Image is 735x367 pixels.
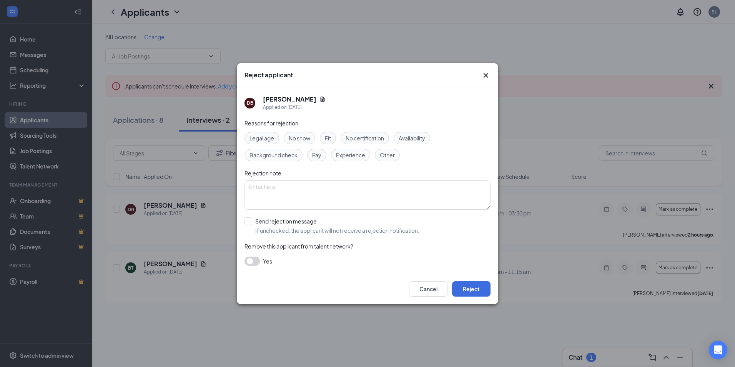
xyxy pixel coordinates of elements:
svg: Cross [481,71,491,80]
span: Other [380,151,395,159]
span: Experience [336,151,365,159]
h3: Reject applicant [244,71,293,79]
div: DB [247,100,253,106]
span: No show [289,134,310,142]
svg: Document [319,96,326,102]
h5: [PERSON_NAME] [263,95,316,103]
div: Open Intercom Messenger [709,341,727,359]
span: Availability [399,134,425,142]
span: Rejection note [244,170,281,177]
span: Yes [263,257,272,266]
button: Close [481,71,491,80]
button: Reject [452,281,491,297]
span: Reasons for rejection [244,120,298,127]
span: Pay [312,151,321,159]
div: Applied on [DATE] [263,103,326,111]
span: Legal age [249,134,274,142]
span: Remove this applicant from talent network? [244,243,353,250]
span: No certification [346,134,384,142]
span: Fit [325,134,331,142]
span: Background check [249,151,298,159]
button: Cancel [409,281,447,297]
